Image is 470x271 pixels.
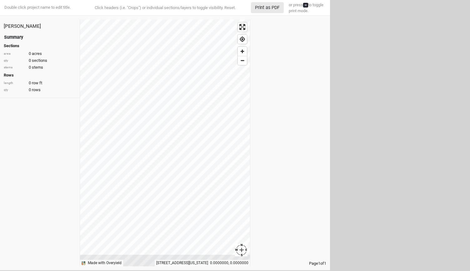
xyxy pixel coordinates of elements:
[250,261,330,266] div: Page 1 of 1
[4,58,26,63] div: qty
[32,87,41,93] span: rows
[238,22,247,32] button: Enter fullscreen
[4,80,76,86] div: 0
[32,58,47,63] span: sections
[4,51,76,57] div: 0
[251,2,284,13] button: Print as PDF
[224,5,236,11] button: Reset.
[4,65,26,70] div: stems
[4,88,26,92] div: qty
[4,87,76,93] div: 0
[4,43,76,48] h4: Sections
[238,35,247,44] button: Find my location
[155,260,250,266] div: [STREET_ADDRESS][US_STATE] 0.0000000, 0.0000000
[82,5,248,11] div: Click headers (i.e. "Crops") or individual sections/layers to toggle visibility.
[32,80,42,86] span: row ft
[303,3,308,7] kbd: H
[4,65,76,70] div: 0
[3,5,71,10] div: Double click project name to edit title.
[4,73,76,78] h4: Rows
[238,47,247,56] button: Zoom in
[88,260,122,266] div: Made with Overyield
[4,81,26,86] div: length
[80,19,250,266] canvas: Map
[4,52,26,56] div: area
[4,23,76,30] div: David Lair
[238,56,247,65] button: Zoom out
[32,51,42,57] span: acres
[32,65,43,70] span: stems
[4,34,23,41] div: Summary
[4,58,76,63] div: 0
